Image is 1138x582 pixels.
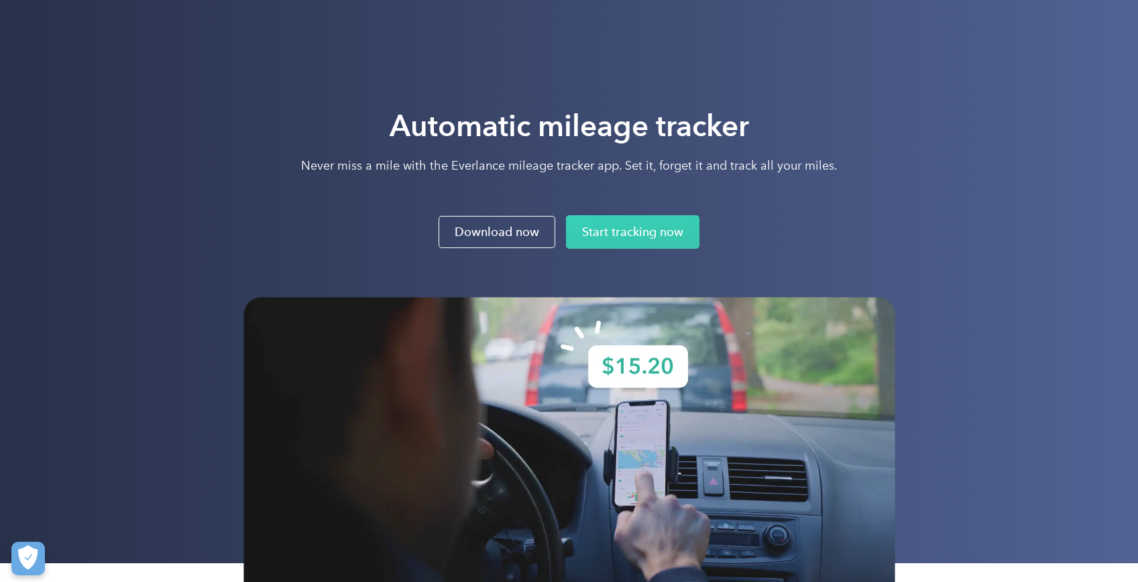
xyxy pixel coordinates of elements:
h1: Automatic mileage tracker [301,107,838,145]
button: Cookies Settings [11,542,45,575]
a: Download now [439,216,555,248]
a: Start tracking now [566,215,699,249]
p: Never miss a mile with the Everlance mileage tracker app. Set it, forget it and track all your mi... [301,158,838,174]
